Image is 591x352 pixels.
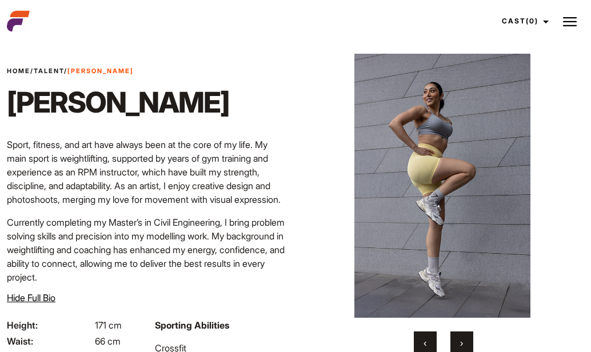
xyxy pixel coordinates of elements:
strong: Sporting Abilities [155,319,229,331]
span: 171 cm [95,319,122,331]
span: Height: [7,318,93,332]
a: Talent [34,67,64,75]
span: 66 cm [95,335,121,347]
p: Sport, fitness, and art have always been at the core of my life. My main sport is weightlifting, ... [7,138,289,206]
span: Previous [424,337,426,349]
span: (0) [526,17,538,25]
span: Waist: [7,334,93,348]
a: Cast(0) [492,6,556,37]
p: Currently completing my Master’s in Civil Engineering, I bring problem solving skills and precisi... [7,215,289,284]
img: cropped-aefm-brand-fav-22-square.png [7,10,30,33]
strong: [PERSON_NAME] [67,67,134,75]
span: / / [7,66,134,76]
img: Burger icon [563,15,577,29]
button: Hide Full Bio [7,291,55,305]
h1: [PERSON_NAME] [7,85,229,119]
span: Next [460,337,463,349]
a: Home [7,67,30,75]
span: Hide Full Bio [7,292,55,303]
